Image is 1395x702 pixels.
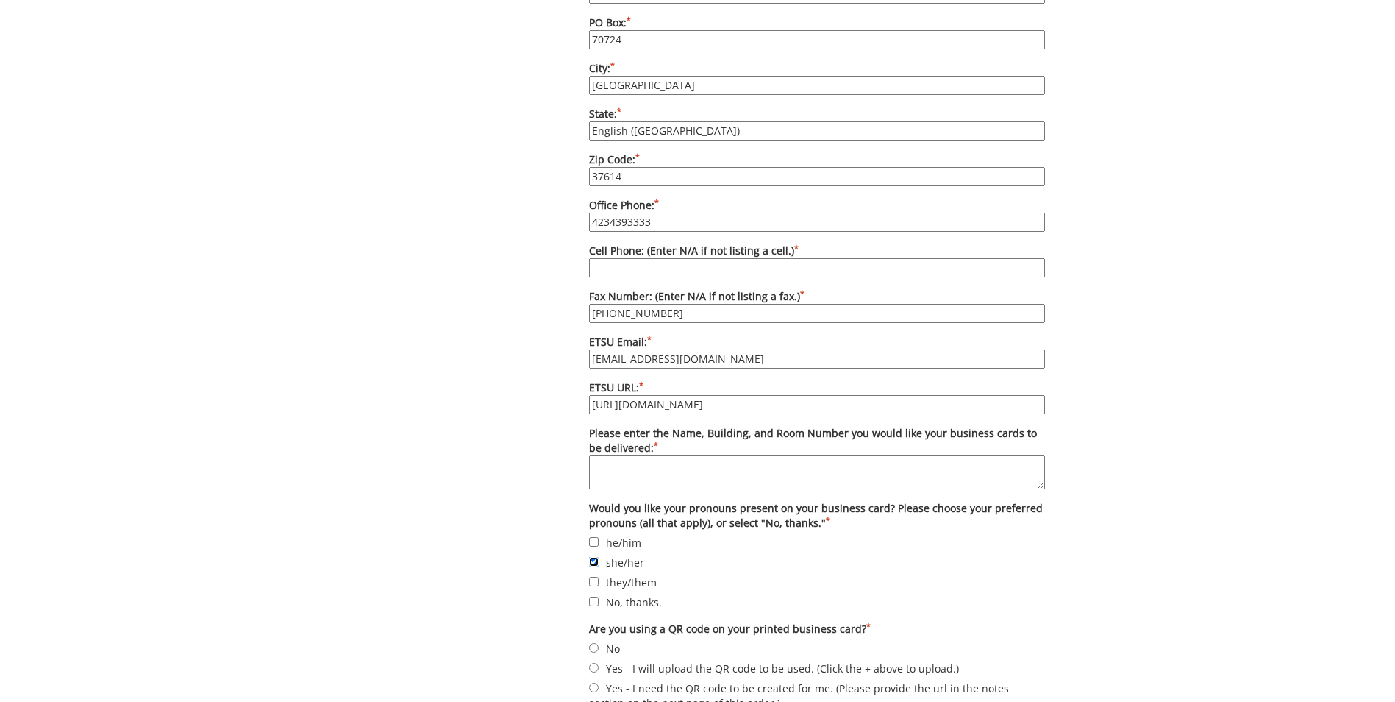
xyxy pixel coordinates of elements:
[589,660,1045,676] label: Yes - I will upload the QR code to be used. (Click the + above to upload.)
[589,537,599,547] input: he/him
[589,198,1045,232] label: Office Phone:
[589,597,599,606] input: No, thanks.
[589,557,599,567] input: she/her
[589,455,1045,489] textarea: Please enter the Name, Building, and Room Number you would like your business cards to be deliver...
[589,244,1045,277] label: Cell Phone: (Enter N/A if not listing a cell.)
[589,289,1045,323] label: Fax Number: (Enter N/A if not listing a fax.)
[589,335,1045,369] label: ETSU Email:
[589,152,1045,186] label: Zip Code:
[589,15,1045,49] label: PO Box:
[589,426,1045,489] label: Please enter the Name, Building, and Room Number you would like your business cards to be delivered:
[589,594,1045,610] label: No, thanks.
[589,76,1045,95] input: City:*
[589,534,1045,550] label: he/him
[589,554,1045,570] label: she/her
[589,258,1045,277] input: Cell Phone: (Enter N/A if not listing a cell.)*
[589,683,599,692] input: Yes - I need the QR code to be created for me. (Please provide the url in the notes section on th...
[589,622,1045,637] label: Are you using a QR code on your printed business card?
[589,577,599,586] input: they/them
[589,643,599,653] input: No
[589,304,1045,323] input: Fax Number: (Enter N/A if not listing a fax.)*
[589,640,1045,656] label: No
[589,167,1045,186] input: Zip Code:*
[589,107,1045,141] label: State:
[589,501,1045,531] label: Would you like your pronouns present on your business card? Please choose your preferred pronouns...
[589,121,1045,141] input: State:*
[589,213,1045,232] input: Office Phone:*
[589,574,1045,590] label: they/them
[589,30,1045,49] input: PO Box:*
[589,61,1045,95] label: City:
[589,350,1045,369] input: ETSU Email:*
[589,663,599,673] input: Yes - I will upload the QR code to be used. (Click the + above to upload.)
[589,380,1045,414] label: ETSU URL:
[589,395,1045,414] input: ETSU URL:*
